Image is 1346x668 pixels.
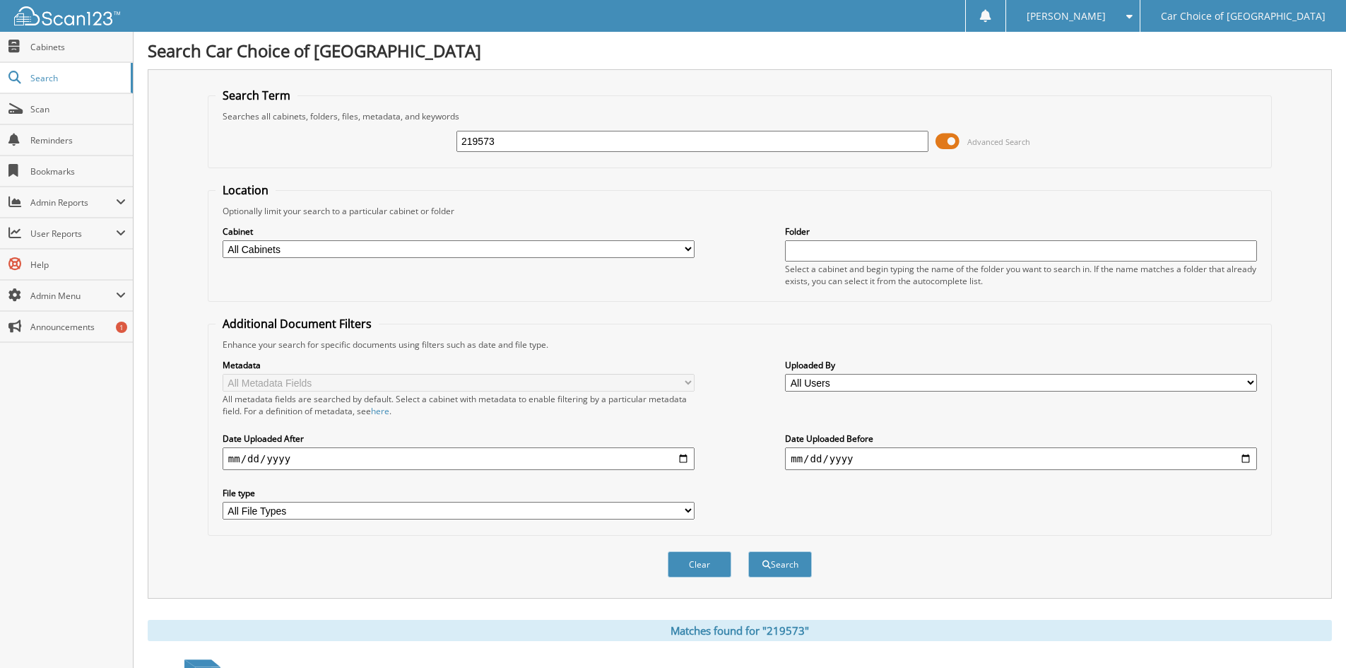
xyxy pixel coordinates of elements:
[748,551,812,578] button: Search
[30,290,116,302] span: Admin Menu
[216,339,1264,351] div: Enhance your search for specific documents using filters such as date and file type.
[30,165,126,177] span: Bookmarks
[216,316,379,332] legend: Additional Document Filters
[148,39,1332,62] h1: Search Car Choice of [GEOGRAPHIC_DATA]
[223,359,695,371] label: Metadata
[14,6,120,25] img: scan123-logo-white.svg
[30,134,126,146] span: Reminders
[148,620,1332,641] div: Matches found for "219573"
[216,110,1264,122] div: Searches all cabinets, folders, files, metadata, and keywords
[216,205,1264,217] div: Optionally limit your search to a particular cabinet or folder
[30,72,124,84] span: Search
[223,447,695,470] input: start
[1027,12,1106,20] span: [PERSON_NAME]
[30,197,116,209] span: Admin Reports
[967,136,1030,147] span: Advanced Search
[785,225,1257,238] label: Folder
[30,228,116,240] span: User Reports
[116,322,127,333] div: 1
[216,182,276,198] legend: Location
[216,88,297,103] legend: Search Term
[30,321,126,333] span: Announcements
[223,433,695,445] label: Date Uploaded After
[223,487,695,499] label: File type
[785,433,1257,445] label: Date Uploaded Before
[30,103,126,115] span: Scan
[371,405,389,417] a: here
[30,41,126,53] span: Cabinets
[785,359,1257,371] label: Uploaded By
[223,225,695,238] label: Cabinet
[223,393,695,417] div: All metadata fields are searched by default. Select a cabinet with metadata to enable filtering b...
[785,447,1257,470] input: end
[668,551,731,578] button: Clear
[1161,12,1326,20] span: Car Choice of [GEOGRAPHIC_DATA]
[30,259,126,271] span: Help
[785,263,1257,287] div: Select a cabinet and begin typing the name of the folder you want to search in. If the name match...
